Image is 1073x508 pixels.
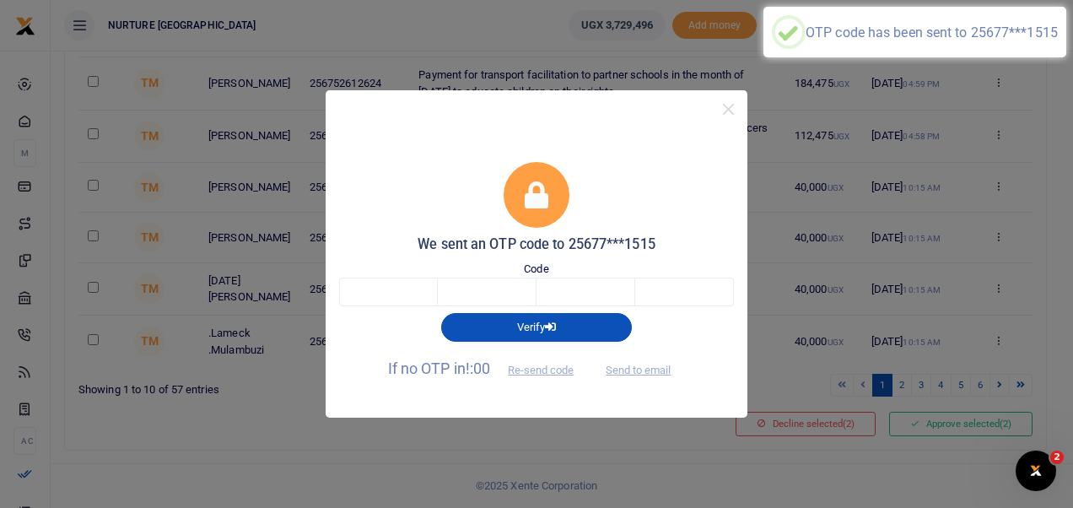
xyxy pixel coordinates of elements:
iframe: Intercom live chat [1016,451,1056,491]
span: If no OTP in [388,359,589,377]
button: Verify [441,313,632,342]
span: 2 [1050,451,1064,464]
span: !:00 [466,359,490,377]
label: Code [524,261,548,278]
div: OTP code has been sent to 25677***1515 [806,24,1058,41]
button: Close [716,97,741,122]
h5: We sent an OTP code to 25677***1515 [339,236,734,253]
